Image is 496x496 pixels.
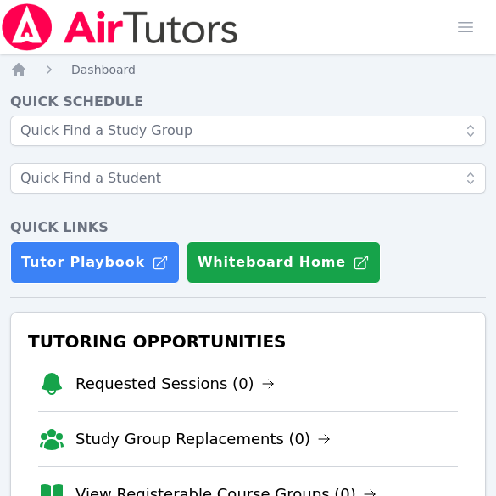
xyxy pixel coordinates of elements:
a: Requested Sessions (0) [75,372,275,396]
a: Tutor Playbook [10,241,180,284]
h4: Quick Schedule [10,92,486,112]
span: Dashboard [71,63,136,76]
h3: Tutoring Opportunities [25,326,471,357]
nav: Breadcrumb [10,61,486,78]
input: Quick Find a Student [10,163,486,194]
h4: Quick Links [10,217,486,238]
a: Dashboard [71,61,136,78]
a: Study Group Replacements (0) [75,427,331,451]
button: Whiteboard Home [187,241,381,284]
input: Quick Find a Study Group [10,116,486,146]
